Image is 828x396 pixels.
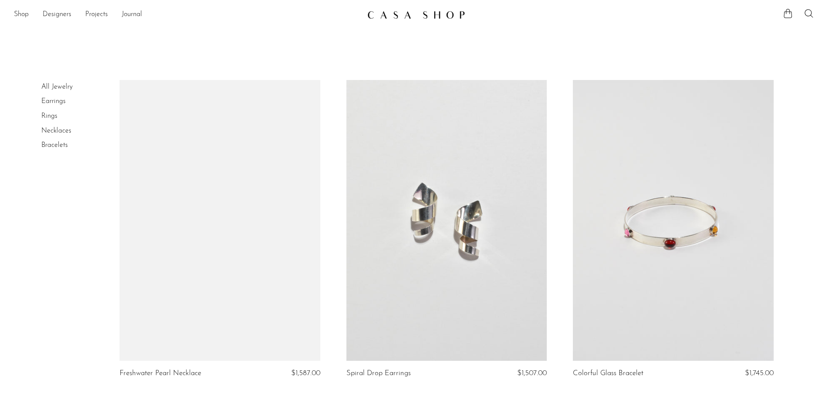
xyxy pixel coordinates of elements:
a: Freshwater Pearl Necklace [120,369,201,377]
ul: NEW HEADER MENU [14,7,360,22]
span: $1,587.00 [291,369,320,377]
a: Spiral Drop Earrings [346,369,411,377]
a: Journal [122,9,142,20]
a: Necklaces [41,127,71,134]
a: Projects [85,9,108,20]
nav: Desktop navigation [14,7,360,22]
a: Bracelets [41,142,68,149]
a: Earrings [41,98,66,105]
a: Rings [41,113,57,120]
a: All Jewelry [41,83,73,90]
span: $1,745.00 [745,369,774,377]
a: Colorful Glass Bracelet [573,369,643,377]
span: $1,507.00 [517,369,547,377]
a: Designers [43,9,71,20]
a: Shop [14,9,29,20]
